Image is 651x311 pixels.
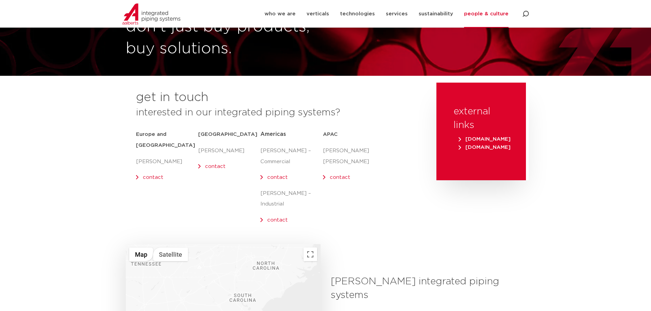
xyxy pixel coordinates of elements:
[260,131,286,137] span: Americas
[267,175,288,180] a: contact
[260,188,323,210] p: [PERSON_NAME] – Industrial
[331,275,520,302] h3: [PERSON_NAME] integrated piping systems
[126,16,322,60] h1: don't just buy products, buy solutions.
[136,156,198,167] p: [PERSON_NAME]
[453,105,509,132] h3: external links
[459,145,511,150] span: [DOMAIN_NAME]
[267,217,288,223] a: contact
[303,248,317,261] button: Toggle fullscreen view
[136,89,208,106] h2: get in touch
[323,129,385,140] h5: APAC
[459,137,511,142] span: [DOMAIN_NAME]
[323,145,385,167] p: [PERSON_NAME] [PERSON_NAME]
[136,132,195,148] strong: Europe and [GEOGRAPHIC_DATA]
[330,175,350,180] a: contact
[205,164,226,169] a: contact
[129,248,153,261] button: Show street map
[153,248,188,261] button: Show satellite imagery
[136,106,419,119] h3: interested in our integrated piping systems?
[198,145,260,156] p: [PERSON_NAME]
[457,145,512,150] a: [DOMAIN_NAME]
[260,145,323,167] p: [PERSON_NAME] – Commercial
[198,129,260,140] h5: [GEOGRAPHIC_DATA]
[143,175,163,180] a: contact
[457,137,512,142] a: [DOMAIN_NAME]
